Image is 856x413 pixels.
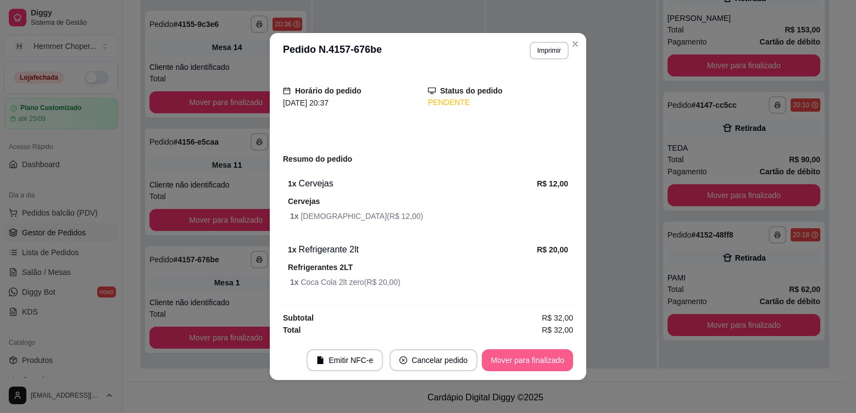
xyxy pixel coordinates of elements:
[566,35,584,53] button: Close
[290,212,301,221] strong: 1 x
[288,177,537,190] div: Cervejas
[428,87,436,95] span: desktop
[283,313,314,322] strong: Subtotal
[283,42,382,59] h3: Pedido N. 4157-676be
[288,197,320,206] strong: Cervejas
[390,349,477,371] button: close-circleCancelar pedido
[283,87,291,95] span: calendar
[295,86,362,95] strong: Horário do pedido
[288,179,297,188] strong: 1 x
[428,97,573,108] div: PENDENTE
[542,324,573,336] span: R$ 32,00
[482,349,573,371] button: Mover para finalizado
[290,278,301,287] strong: 1 x
[288,245,297,254] strong: 1 x
[290,276,568,288] span: Coca Cola 2lt zero ( R$ 20,00 )
[288,263,353,272] strong: Refrigerantes 2LT
[542,312,573,324] span: R$ 32,00
[290,210,568,222] span: [DEMOGRAPHIC_DATA] ( R$ 12,00 )
[288,243,537,256] div: Refrigerante 2lt
[316,356,324,364] span: file
[283,98,329,107] span: [DATE] 20:37
[399,356,407,364] span: close-circle
[283,155,352,163] strong: Resumo do pedido
[530,42,569,59] button: Imprimir
[307,349,383,371] button: fileEmitir NFC-e
[537,179,568,188] strong: R$ 12,00
[440,86,503,95] strong: Status do pedido
[537,245,568,254] strong: R$ 20,00
[283,326,301,334] strong: Total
